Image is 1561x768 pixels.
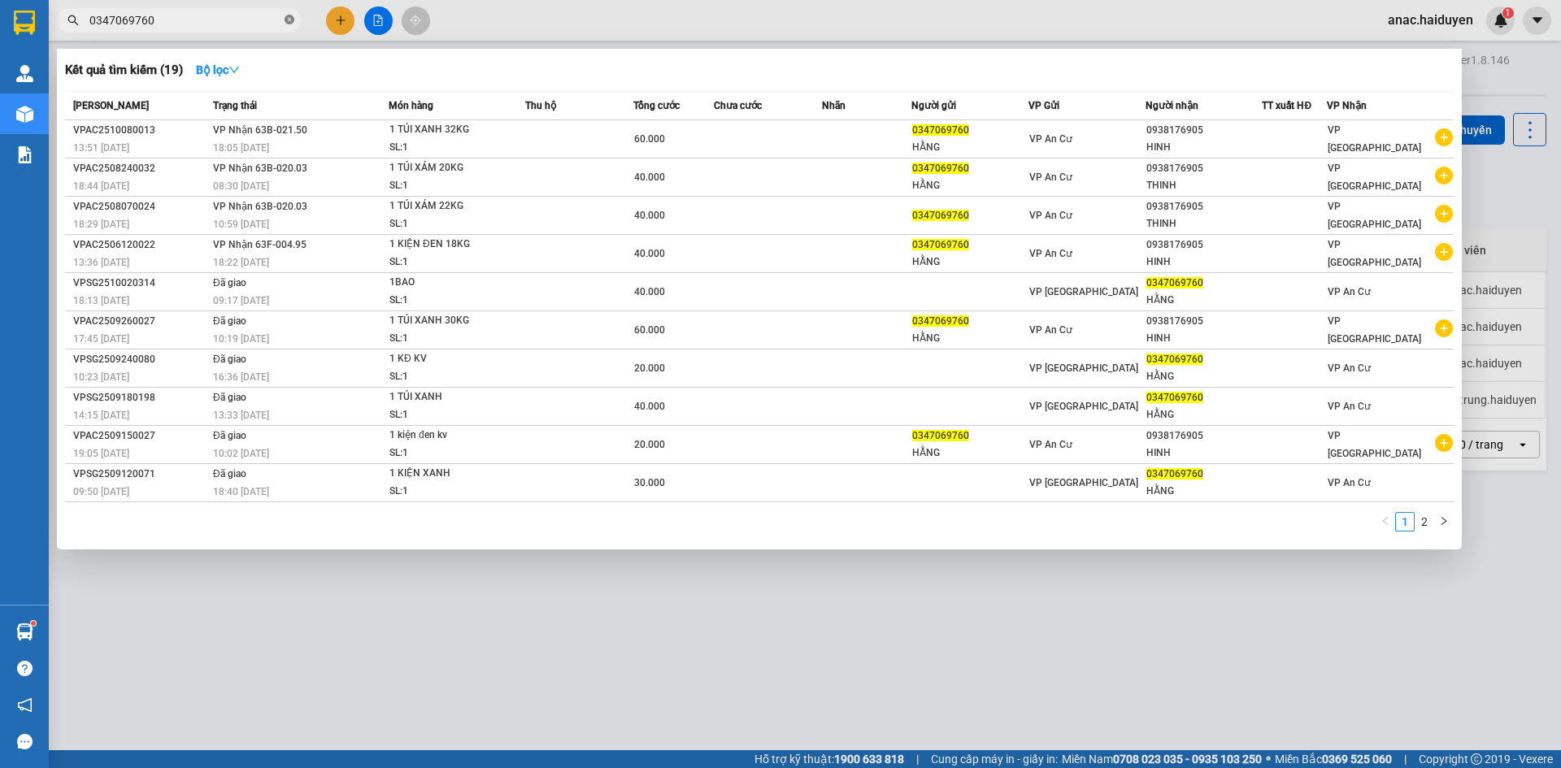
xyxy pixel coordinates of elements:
sup: 1 [31,621,36,626]
div: VPAC2506120022 [73,236,208,254]
span: 0347069760 [1146,392,1203,403]
span: 0347069760 [912,430,969,441]
div: SL: 1 [389,177,511,195]
span: 10:02 [DATE] [213,448,269,459]
span: VP Nhận 63B-020.03 [213,201,307,212]
div: VPSG2509180198 [73,389,208,406]
span: VP [GEOGRAPHIC_DATA] [1328,163,1421,192]
span: Đã giao [213,315,246,327]
span: 16:36 [DATE] [213,371,269,383]
li: Previous Page [1376,512,1395,532]
div: SL: 1 [389,139,511,157]
div: VPAC2508240032 [73,160,208,177]
div: 1 TÚI XÁM 20KG [389,159,511,177]
div: 1 TÚI XANH 30KG [389,312,511,330]
span: close-circle [285,15,294,24]
strong: Bộ lọc [196,63,240,76]
span: Người nhận [1146,100,1198,111]
div: VPAC2510080013 [73,122,208,139]
span: close-circle [285,13,294,28]
div: 0938176905 [1146,427,1262,445]
div: SL: 1 [389,215,511,233]
button: left [1376,512,1395,532]
div: VPSG2509120071 [73,466,208,483]
div: HẰNG [912,445,1028,462]
span: left [1381,516,1390,526]
span: 18:29 [DATE] [73,219,129,230]
span: 0347069760 [1146,277,1203,289]
span: VP An Cư [1029,210,1072,221]
div: THINH [1146,215,1262,232]
button: right [1434,512,1454,532]
div: THINH [1146,177,1262,194]
span: 14:15 [DATE] [73,410,129,421]
span: VP [GEOGRAPHIC_DATA] [1029,362,1138,374]
span: 20.000 [634,362,665,374]
span: search [67,15,79,26]
span: 10:23 [DATE] [73,371,129,383]
span: Đã giao [213,392,246,403]
span: VP [GEOGRAPHIC_DATA] [1328,430,1421,459]
div: VPAC2509150027 [73,427,208,445]
span: VP An Cư [1029,439,1072,450]
img: warehouse-icon [16,623,33,640]
a: 1 [1396,513,1414,531]
span: Chưa cước [714,100,762,111]
span: plus-circle [1435,319,1453,337]
button: Bộ lọcdown [183,57,253,83]
div: 1 KIỆN ĐEN 18KG [389,236,511,254]
div: 0938176905 [1146,198,1262,215]
span: 18:40 [DATE] [213,486,269,497]
div: VPAC2508070024 [73,198,208,215]
span: 13:33 [DATE] [213,410,269,421]
span: 40.000 [634,286,665,297]
div: HẰNG [1146,406,1262,423]
div: HẰNG [912,177,1028,194]
div: 1BAO [389,274,511,292]
span: 60.000 [634,324,665,336]
span: 0347069760 [912,315,969,327]
span: 09:17 [DATE] [213,295,269,306]
span: VP Nhận 63B-020.03 [213,163,307,174]
input: Tìm tên, số ĐT hoặc mã đơn [89,11,281,29]
span: 40.000 [634,401,665,412]
span: Thu hộ [525,100,556,111]
div: SL: 1 [389,406,511,424]
div: HINH [1146,139,1262,156]
img: logo-vxr [14,11,35,35]
div: 0938176905 [1146,313,1262,330]
div: 1 KIỆN XANH [389,465,511,483]
span: 18:05 [DATE] [213,142,269,154]
span: 0347069760 [1146,468,1203,479]
img: warehouse-icon [16,106,33,123]
span: VP An Cư [1328,286,1371,297]
span: VP [GEOGRAPHIC_DATA] [1029,401,1138,412]
span: 18:22 [DATE] [213,257,269,268]
img: solution-icon [16,146,33,163]
div: 1 TÚI XÁM 22KG [389,197,511,215]
span: Đã giao [213,277,246,289]
span: Trạng thái [213,100,257,111]
a: 2 [1415,513,1433,531]
span: VP [GEOGRAPHIC_DATA] [1328,239,1421,268]
div: 1 kiện đen kv [389,427,511,445]
span: 18:13 [DATE] [73,295,129,306]
span: VP An Cư [1328,401,1371,412]
span: 40.000 [634,210,665,221]
span: VP An Cư [1328,477,1371,488]
div: HINH [1146,330,1262,347]
span: VP An Cư [1029,248,1072,259]
span: 0347069760 [912,239,969,250]
span: VP [GEOGRAPHIC_DATA] [1328,124,1421,154]
span: VP An Cư [1328,362,1371,374]
div: SL: 1 [389,330,511,348]
span: 18:44 [DATE] [73,180,129,192]
span: Người gửi [911,100,956,111]
span: VP [GEOGRAPHIC_DATA] [1029,477,1138,488]
span: VP Nhận 63F-004.95 [213,239,307,250]
span: plus-circle [1435,167,1453,184]
span: 0347069760 [912,210,969,221]
span: Món hàng [389,100,433,111]
span: 17:45 [DATE] [73,333,129,345]
span: 0347069760 [1146,354,1203,365]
